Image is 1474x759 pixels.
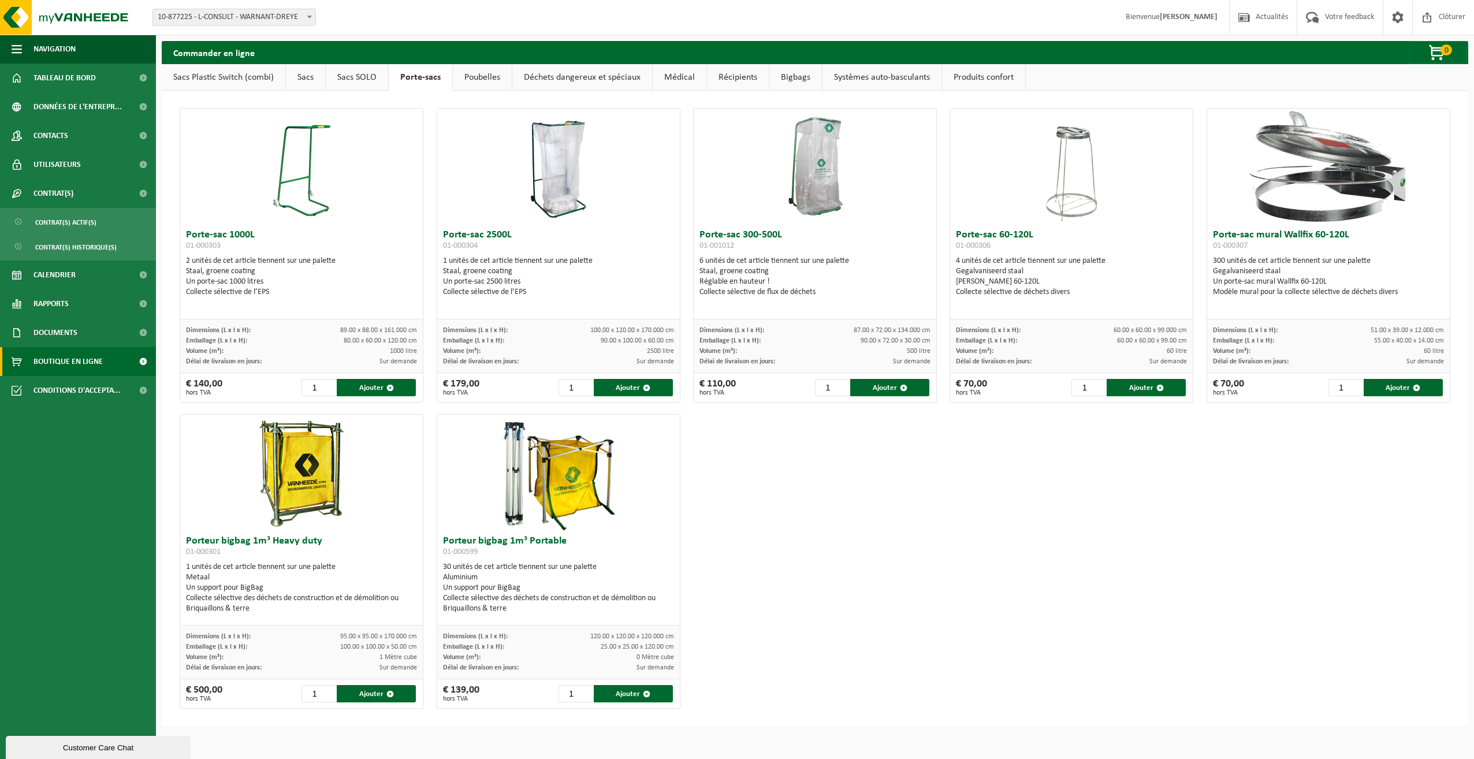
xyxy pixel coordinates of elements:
span: Emballage (L x l x H): [956,337,1017,344]
input: 1 [1328,379,1363,396]
div: € 70,00 [956,379,987,396]
img: 01-000307 [1213,109,1444,224]
div: Collecte sélective de déchets divers [956,287,1187,297]
span: hors TVA [443,389,479,396]
div: € 500,00 [186,685,222,702]
span: 60.00 x 60.00 x 99.000 cm [1114,327,1187,334]
h3: Porte-sac mural Wallfix 60-120L [1213,230,1444,253]
span: Dimensions (L x l x H): [956,327,1021,334]
span: Dimensions (L x l x H): [186,327,251,334]
span: 100.00 x 120.00 x 170.000 cm [590,327,674,334]
span: Dimensions (L x l x H): [699,327,764,334]
span: 25.00 x 25.00 x 120.00 cm [601,643,674,650]
input: 1 [1071,379,1105,396]
img: 01-000599 [501,415,616,530]
div: Staal, groene coating [699,266,930,277]
span: Délai de livraison en jours: [1213,358,1289,365]
div: Un porte-sac mural Wallfix 60-120L [1213,277,1444,287]
div: 1 unités de cet article tiennent sur une palette [443,256,674,297]
h3: Porte-sac 300-500L [699,230,930,253]
span: Emballage (L x l x H): [186,337,247,344]
div: Un porte-sac 1000 litres [186,277,417,287]
a: Sacs [286,64,325,91]
div: Un support pour BigBag [186,583,417,593]
input: 1 [301,685,336,702]
div: Collecte sélective de flux de déchets [699,287,930,297]
a: Sacs Plastic Switch (combi) [162,64,285,91]
h3: Porteur bigbag 1m³ Heavy duty [186,536,417,559]
div: [PERSON_NAME] 60-120L [956,277,1187,287]
span: Emballage (L x l x H): [443,643,504,650]
span: Emballage (L x l x H): [699,337,761,344]
span: 60 litre [1167,348,1187,355]
h2: Commander en ligne [162,41,266,64]
span: hors TVA [699,389,736,396]
span: 120.00 x 120.00 x 120.000 cm [590,633,674,640]
span: Dimensions (L x l x H): [443,327,508,334]
span: Volume (m³): [186,348,224,355]
span: Volume (m³): [443,654,481,661]
span: 0 [1440,44,1452,55]
div: Gegalvaniseerd staal [956,266,1187,277]
span: Sur demande [1149,358,1187,365]
span: Dimensions (L x l x H): [186,633,251,640]
a: Contrat(s) actif(s) [3,211,153,233]
a: Bigbags [769,64,822,91]
a: Poubelles [453,64,512,91]
img: 01-001012 [757,109,873,224]
div: Un support pour BigBag [443,583,674,593]
h3: Porte-sac 2500L [443,230,674,253]
div: 4 unités de cet article tiennent sur une palette [956,256,1187,297]
button: Ajouter [594,685,673,702]
div: € 140,00 [186,379,222,396]
a: Sacs SOLO [326,64,388,91]
img: 01-000304 [530,109,587,224]
span: Emballage (L x l x H): [443,337,504,344]
span: 01-001012 [699,241,734,250]
iframe: chat widget [6,734,193,759]
div: Gegalvaniseerd staal [1213,266,1444,277]
span: hors TVA [1213,389,1244,396]
a: Porte-sacs [389,64,452,91]
span: 10-877225 - L-CONSULT - WARNANT-DREYE [152,9,316,26]
span: 60.00 x 60.00 x 99.00 cm [1117,337,1187,344]
span: 01-000301 [186,548,221,556]
div: Un porte-sac 2500 litres [443,277,674,287]
span: Calendrier [33,261,76,289]
span: 60 litre [1424,348,1444,355]
span: Emballage (L x l x H): [1213,337,1274,344]
span: 55.00 x 40.00 x 14.00 cm [1374,337,1444,344]
span: 01-000599 [443,548,478,556]
input: 1 [815,379,849,396]
div: Collecte sélective de l’EPS [443,287,674,297]
button: Ajouter [337,379,416,396]
div: 2 unités de cet article tiennent sur une palette [186,256,417,297]
a: Systèmes auto-basculants [822,64,941,91]
div: Collecte sélective de l’EPS [186,287,417,297]
span: 500 litre [907,348,930,355]
div: Réglable en hauteur ! [699,277,930,287]
button: Ajouter [594,379,673,396]
img: 01-000306 [1043,109,1100,224]
span: 1 Mètre cube [379,654,417,661]
span: Volume (m³): [186,654,224,661]
div: € 70,00 [1213,379,1244,396]
button: 0 [1409,41,1467,64]
div: Modèle mural pour la collecte sélective de déchets divers [1213,287,1444,297]
span: Délai de livraison en jours: [443,358,519,365]
span: Délai de livraison en jours: [956,358,1032,365]
button: Ajouter [337,685,416,702]
span: Utilisateurs [33,150,81,179]
span: 2500 litre [647,348,674,355]
span: 01-000307 [1213,241,1248,250]
span: 87.00 x 72.00 x 134.000 cm [854,327,930,334]
span: 80.00 x 60.00 x 120.00 cm [344,337,417,344]
span: 01-000306 [956,241,991,250]
span: Volume (m³): [699,348,737,355]
input: 1 [559,685,593,702]
span: 95.00 x 95.00 x 170.000 cm [340,633,417,640]
div: Staal, groene coating [443,266,674,277]
button: Ajouter [850,379,929,396]
span: Délai de livraison en jours: [699,358,775,365]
